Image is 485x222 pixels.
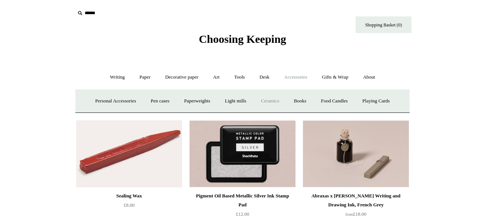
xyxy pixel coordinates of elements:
[144,91,176,111] a: Pen cases
[133,67,157,87] a: Paper
[218,91,253,111] a: Light mills
[254,91,286,111] a: Ceramics
[76,120,182,187] a: Sealing Wax Sealing Wax
[345,212,353,216] span: from
[159,67,205,87] a: Decorative paper
[190,191,295,222] a: Pigment Oil Based Metallic Silver Ink Stamp Pad £12.00
[236,211,249,217] span: £12.00
[206,67,226,87] a: Art
[253,67,276,87] a: Desk
[356,16,412,33] a: Shopping Basket (0)
[177,91,217,111] a: Paperweights
[78,191,180,200] div: Sealing Wax
[88,91,143,111] a: Personal Accessories
[356,67,382,87] a: About
[287,91,313,111] a: Books
[103,67,132,87] a: Writing
[199,33,286,45] span: Choosing Keeping
[303,120,409,187] a: Abraxas x Steve Harrison Writing and Drawing Ink, French Grey Abraxas x Steve Harrison Writing an...
[315,67,355,87] a: Gifts & Wrap
[76,191,182,222] a: Sealing Wax £8.00
[314,91,354,111] a: Food Candles
[190,120,295,187] img: Pigment Oil Based Metallic Silver Ink Stamp Pad
[303,191,409,222] a: Abraxas x [PERSON_NAME] Writing and Drawing Ink, French Grey from£18.00
[356,91,396,111] a: Playing Cards
[228,67,252,87] a: Tools
[123,202,134,208] span: £8.00
[76,120,182,187] img: Sealing Wax
[191,191,294,209] div: Pigment Oil Based Metallic Silver Ink Stamp Pad
[190,120,295,187] a: Pigment Oil Based Metallic Silver Ink Stamp Pad Pigment Oil Based Metallic Silver Ink Stamp Pad
[345,211,366,217] span: £18.00
[303,120,409,187] img: Abraxas x Steve Harrison Writing and Drawing Ink, French Grey
[305,191,407,209] div: Abraxas x [PERSON_NAME] Writing and Drawing Ink, French Grey
[199,39,286,44] a: Choosing Keeping
[278,67,314,87] a: Accessories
